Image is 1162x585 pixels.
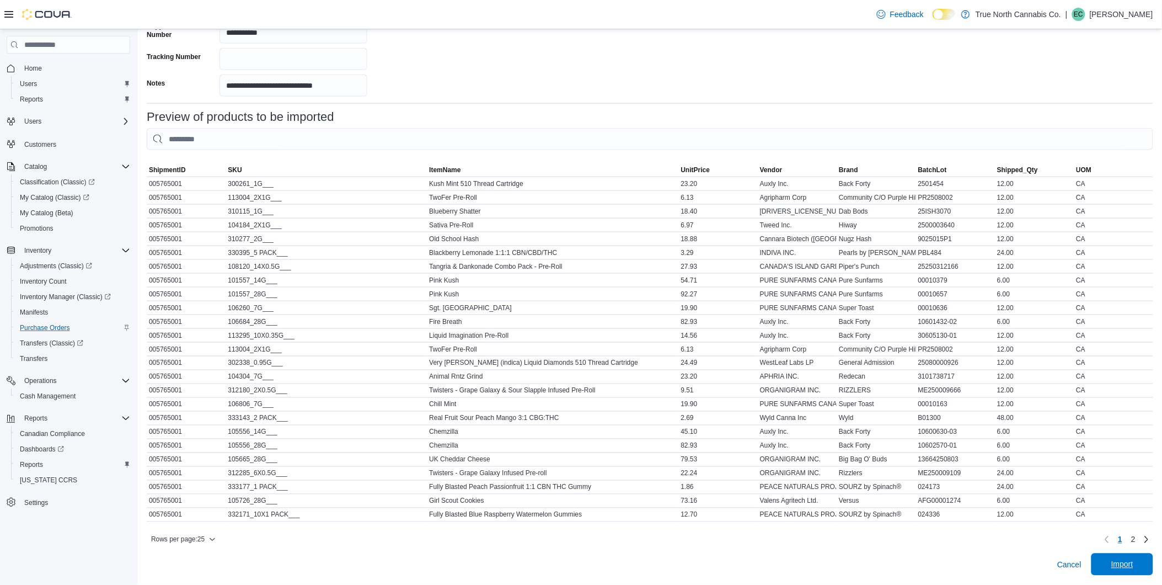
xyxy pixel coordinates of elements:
[916,191,995,204] div: PR2508002
[20,323,70,332] span: Purchase Orders
[837,301,915,315] div: Super Toast
[679,177,758,190] div: 23.20
[147,205,226,218] div: 005765001
[837,288,915,301] div: Pure Sunfarms
[20,339,83,348] span: Transfers (Classic)
[20,224,53,233] span: Promotions
[15,93,130,106] span: Reports
[15,337,130,350] span: Transfers (Classic)
[681,166,710,174] span: UnitPrice
[916,398,995,411] div: 00010163
[1074,163,1153,177] button: UOM
[20,445,64,454] span: Dashboards
[11,472,135,488] button: [US_STATE] CCRS
[758,384,837,397] div: ORGANIGRAM INC.
[837,370,915,384] div: Redecan
[20,137,130,151] span: Customers
[679,219,758,232] div: 6.97
[427,274,678,287] div: Pink Kush
[15,443,68,456] a: Dashboards
[1118,534,1122,545] span: 1
[11,426,135,442] button: Canadian Compliance
[916,219,995,232] div: 2500003640
[20,292,111,301] span: Inventory Manager (Classic)
[995,219,1074,232] div: 12.00
[11,258,135,274] a: Adjustments (Classic)
[147,79,165,88] label: Notes
[679,357,758,370] div: 24.49
[890,9,924,20] span: Feedback
[995,205,1074,218] div: 12.00
[147,274,226,287] div: 005765001
[147,357,226,370] div: 005765001
[24,498,48,507] span: Settings
[916,343,995,356] div: PR2508002
[24,140,56,149] span: Customers
[427,191,678,204] div: TwoFer Pre-Roll
[916,329,995,342] div: 30605130-01
[2,494,135,510] button: Settings
[20,178,95,187] span: Classification (Classic)
[15,427,89,440] a: Canadian Compliance
[15,259,97,273] a: Adjustments (Classic)
[995,191,1074,204] div: 12.00
[837,329,915,342] div: Back Forty
[1074,301,1153,315] div: CA
[15,290,130,304] span: Inventory Manager (Classic)
[147,110,334,124] h3: Preview of products to be imported
[11,289,135,305] a: Inventory Manager (Classic)
[149,166,186,174] span: ShipmentID
[11,336,135,351] a: Transfers (Classic)
[758,232,837,246] div: Cannara Biotech ([GEOGRAPHIC_DATA]) Inc.
[995,163,1074,177] button: Shipped_Qty
[226,205,427,218] div: 310115_1G___
[15,321,130,334] span: Purchase Orders
[427,246,678,259] div: Blackberry Lemonade 1:1:1 CBN/CBD/THC
[1127,531,1140,549] a: Page 2 of 2
[1074,177,1153,190] div: CA
[15,222,58,235] a: Promotions
[679,329,758,342] div: 14.56
[995,343,1074,356] div: 12.00
[758,398,837,411] div: PURE SUNFARMS CANADA CORP.
[933,9,956,20] input: Dark Mode
[1091,554,1153,576] button: Import
[226,301,427,315] div: 106260_7G___
[15,306,52,319] a: Manifests
[226,232,427,246] div: 310277_2G___
[11,76,135,92] button: Users
[20,244,56,257] button: Inventory
[1074,315,1153,328] div: CA
[758,370,837,384] div: APHRIA INC.
[679,370,758,384] div: 23.20
[2,114,135,129] button: Users
[15,175,130,189] span: Classification (Classic)
[995,274,1074,287] div: 6.00
[147,301,226,315] div: 005765001
[20,412,52,425] button: Reports
[226,288,427,301] div: 101557_28G___
[24,64,42,73] span: Home
[679,343,758,356] div: 6.13
[147,329,226,342] div: 005765001
[679,232,758,246] div: 18.88
[20,496,52,509] a: Settings
[758,274,837,287] div: PURE SUNFARMS CANADA CORP.
[226,343,427,356] div: 113004_2X1G___
[15,77,130,91] span: Users
[1090,8,1153,21] p: [PERSON_NAME]
[760,166,783,174] span: Vendor
[2,136,135,152] button: Customers
[679,205,758,218] div: 18.40
[679,398,758,411] div: 19.90
[20,115,46,128] button: Users
[679,288,758,301] div: 92.27
[15,275,71,288] a: Inventory Count
[20,496,130,509] span: Settings
[15,474,82,487] a: [US_STATE] CCRS
[20,429,85,438] span: Canadian Compliance
[20,62,46,75] a: Home
[11,274,135,289] button: Inventory Count
[20,95,43,104] span: Reports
